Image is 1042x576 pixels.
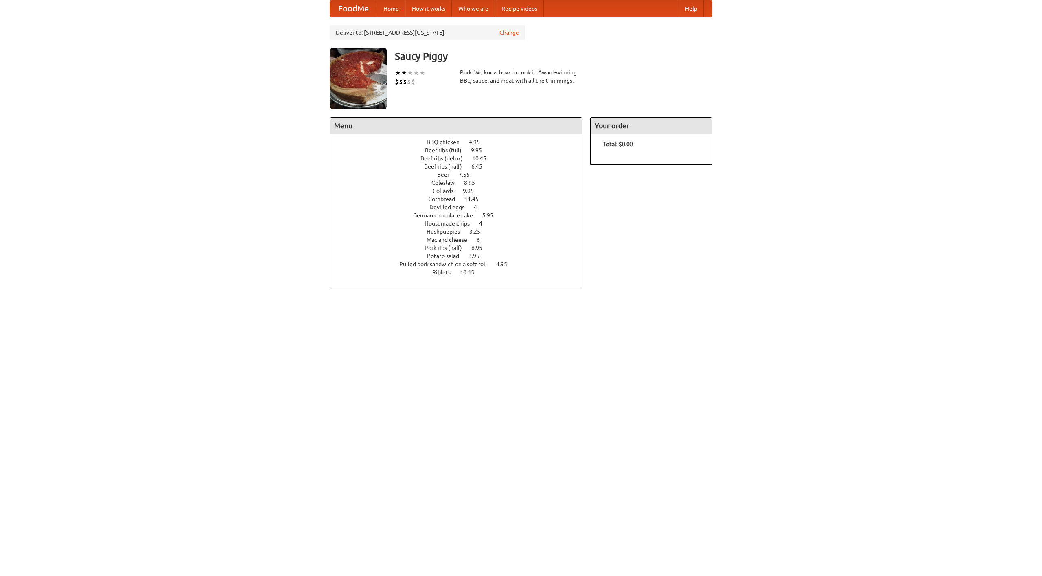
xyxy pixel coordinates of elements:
span: Beef ribs (half) [424,163,470,170]
li: $ [411,77,415,86]
a: Change [499,28,519,37]
a: Devilled eggs 4 [429,204,492,210]
span: Collards [433,188,462,194]
h4: Your order [591,118,712,134]
li: ★ [401,68,407,77]
span: 9.95 [471,147,490,153]
span: 11.45 [464,196,487,202]
span: 8.95 [464,180,483,186]
span: Beer [437,171,458,178]
a: Beer 7.55 [437,171,485,178]
a: FoodMe [330,0,377,17]
span: Mac and cheese [427,237,475,243]
span: 4.95 [469,139,488,145]
a: Pork ribs (half) 6.95 [425,245,497,251]
a: Coleslaw 8.95 [431,180,490,186]
span: 3.25 [469,228,488,235]
span: 3.95 [468,253,488,259]
a: Riblets 10.45 [432,269,489,276]
a: Housemade chips 4 [425,220,497,227]
a: Home [377,0,405,17]
a: Potato salad 3.95 [427,253,495,259]
a: Beef ribs (delux) 10.45 [420,155,501,162]
span: 10.45 [460,269,482,276]
a: German chocolate cake 5.95 [413,212,508,219]
span: 5.95 [482,212,501,219]
span: Hushpuppies [427,228,468,235]
a: Hushpuppies 3.25 [427,228,495,235]
span: 4 [479,220,490,227]
li: $ [407,77,411,86]
a: Mac and cheese 6 [427,237,495,243]
span: Pork ribs (half) [425,245,470,251]
a: Beef ribs (half) 6.45 [424,163,497,170]
span: BBQ chicken [427,139,468,145]
a: How it works [405,0,452,17]
span: Pulled pork sandwich on a soft roll [399,261,495,267]
li: $ [399,77,403,86]
span: 9.95 [463,188,482,194]
span: 4.95 [496,261,515,267]
a: BBQ chicken 4.95 [427,139,495,145]
a: Cornbread 11.45 [428,196,494,202]
h3: Saucy Piggy [395,48,712,64]
li: ★ [419,68,425,77]
img: angular.jpg [330,48,387,109]
span: Housemade chips [425,220,478,227]
h4: Menu [330,118,582,134]
li: ★ [395,68,401,77]
li: ★ [407,68,413,77]
span: Beef ribs (delux) [420,155,471,162]
div: Deliver to: [STREET_ADDRESS][US_STATE] [330,25,525,40]
span: 4 [474,204,485,210]
a: Recipe videos [495,0,544,17]
li: $ [395,77,399,86]
span: 6.95 [471,245,490,251]
li: $ [403,77,407,86]
li: ★ [413,68,419,77]
span: Beef ribs (full) [425,147,470,153]
span: 6 [477,237,488,243]
a: Who we are [452,0,495,17]
span: 6.45 [471,163,490,170]
a: Pulled pork sandwich on a soft roll 4.95 [399,261,522,267]
span: Potato salad [427,253,467,259]
span: Riblets [432,269,459,276]
span: 7.55 [459,171,478,178]
span: German chocolate cake [413,212,481,219]
a: Help [679,0,704,17]
span: 10.45 [472,155,495,162]
a: Beef ribs (full) 9.95 [425,147,497,153]
a: Collards 9.95 [433,188,489,194]
div: Pork. We know how to cook it. Award-winning BBQ sauce, and meat with all the trimmings. [460,68,582,85]
span: Cornbread [428,196,463,202]
b: Total: $0.00 [603,141,633,147]
span: Coleslaw [431,180,463,186]
span: Devilled eggs [429,204,473,210]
